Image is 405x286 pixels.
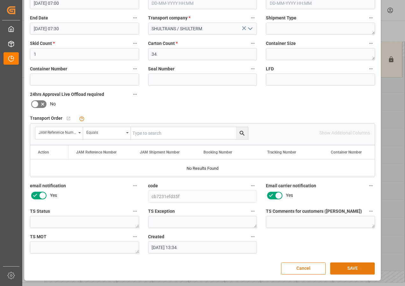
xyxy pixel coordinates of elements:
[76,150,117,154] span: JAM Reference Number
[30,40,55,47] span: Skid Count
[131,90,139,98] button: 24hrs Approval Live Offload required
[331,150,362,154] span: Container Number
[266,15,296,21] span: Shipment Type
[30,115,62,122] span: Transport Order
[367,182,375,190] button: Email carrier notification
[131,127,248,139] input: Type to search
[249,207,257,215] button: TS Exception
[281,262,326,275] button: Cancel
[30,15,48,21] span: End Date
[330,262,375,275] button: SAVE
[203,150,232,154] span: Booking Number
[236,127,248,139] button: search button
[249,232,257,241] button: Created
[267,150,296,154] span: Tracking Number
[245,24,255,34] button: open menu
[50,192,57,199] span: Yes
[148,182,158,189] span: code
[266,40,296,47] span: Container Size
[249,14,257,22] button: Transport company *
[367,14,375,22] button: Shipment Type
[39,128,76,135] div: JAM Reference Number
[266,182,316,189] span: Email carrier notification
[148,15,190,21] span: Transport company
[83,127,131,139] button: open menu
[30,233,46,240] span: TS MOT
[148,208,175,215] span: TS Exception
[30,208,50,215] span: TS Status
[86,128,124,135] div: Equals
[30,91,104,98] span: 24hrs Approval Live Offload required
[367,65,375,73] button: LFD
[50,101,56,107] span: No
[38,150,49,154] div: Action
[148,233,164,240] span: Created
[249,182,257,190] button: code
[367,39,375,47] button: Container Size
[367,207,375,215] button: TS Comments for customers ([PERSON_NAME])
[148,241,257,254] input: DD-MM-YYYY HH:MM
[35,127,83,139] button: open menu
[148,40,178,47] span: Carton Count
[266,208,362,215] span: TS Comments for customers ([PERSON_NAME])
[148,66,174,72] span: Seal Number
[266,66,274,72] span: LFD
[131,65,139,73] button: Container Number
[140,150,180,154] span: JAM Shipment Number
[131,39,139,47] button: Skid Count *
[249,39,257,47] button: Carton Count *
[131,14,139,22] button: End Date
[30,23,139,35] input: DD-MM-YYYY HH:MM
[131,182,139,190] button: email notification
[286,192,293,199] span: Yes
[131,207,139,215] button: TS Status
[249,65,257,73] button: Seal Number
[30,66,67,72] span: Container Number
[30,182,66,189] span: email notification
[131,232,139,241] button: TS MOT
